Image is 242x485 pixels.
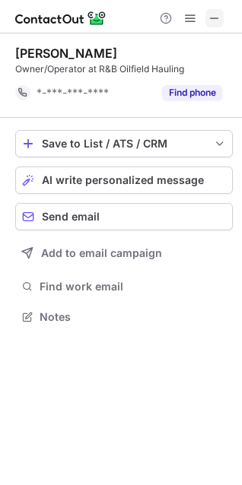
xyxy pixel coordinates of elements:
button: save-profile-one-click [15,130,233,157]
button: Find work email [15,276,233,297]
span: Add to email campaign [41,247,162,259]
span: Send email [42,211,100,223]
button: Send email [15,203,233,230]
div: Owner/Operator at R&B Oilfield Hauling [15,62,233,76]
button: Reveal Button [162,85,222,100]
span: Notes [40,310,227,324]
button: Add to email campaign [15,239,233,267]
div: Save to List / ATS / CRM [42,138,206,150]
button: Notes [15,306,233,328]
div: [PERSON_NAME] [15,46,117,61]
span: AI write personalized message [42,174,204,186]
img: ContactOut v5.3.10 [15,9,107,27]
span: Find work email [40,280,227,293]
button: AI write personalized message [15,166,233,194]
